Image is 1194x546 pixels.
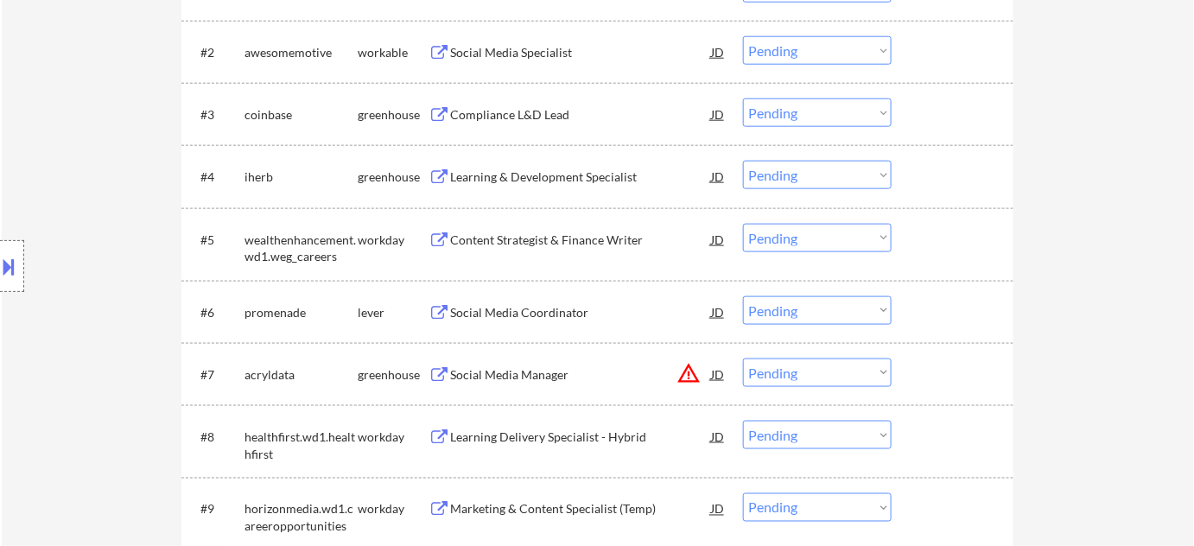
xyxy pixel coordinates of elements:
div: lever [358,304,429,321]
div: greenhouse [358,168,429,186]
div: #9 [200,501,231,518]
div: workday [358,232,429,249]
div: JD [709,493,727,524]
div: Compliance L&D Lead [450,106,711,124]
div: JD [709,98,727,130]
div: greenhouse [358,106,429,124]
div: JD [709,359,727,390]
div: workday [358,501,429,518]
div: JD [709,296,727,327]
div: #8 [200,429,231,446]
div: JD [709,161,727,192]
div: Social Media Manager [450,366,711,384]
div: JD [709,36,727,67]
div: healthfirst.wd1.healthfirst [245,429,358,462]
div: horizonmedia.wd1.careeropportunities [245,501,358,535]
div: Content Strategist & Finance Writer [450,232,711,249]
div: Learning & Development Specialist [450,168,711,186]
div: Social Media Coordinator [450,304,711,321]
button: warning_amber [676,361,701,385]
div: Marketing & Content Specialist (Temp) [450,501,711,518]
div: awesomemotive [245,44,358,61]
div: #2 [200,44,231,61]
div: JD [709,224,727,255]
div: workable [358,44,429,61]
div: Social Media Specialist [450,44,711,61]
div: Learning Delivery Specialist - Hybrid [450,429,711,446]
div: greenhouse [358,366,429,384]
div: JD [709,421,727,452]
div: workday [358,429,429,446]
